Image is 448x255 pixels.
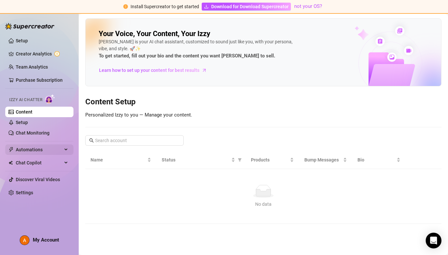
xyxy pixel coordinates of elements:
strong: To get started, fill out your bio and the content you want [PERSON_NAME] to sell. [99,53,275,59]
span: Bump Messages [304,156,342,163]
span: Izzy AI Chatter [9,97,42,103]
h3: Content Setup [85,97,441,107]
span: thunderbolt [9,147,14,152]
a: Purchase Subscription [16,77,63,83]
th: Bio [352,151,406,169]
th: Bump Messages [299,151,353,169]
span: Learn how to set up your content for best results [99,67,199,74]
img: logo-BBDzfeDw.svg [5,23,54,30]
input: Search account [95,137,174,144]
a: Settings [16,190,33,195]
span: exclamation-circle [123,4,128,9]
a: Setup [16,38,28,43]
span: Status [162,156,230,163]
span: search [89,138,94,143]
span: Install Supercreator to get started [131,4,199,9]
th: Status [156,151,246,169]
span: Name [91,156,146,163]
a: Learn how to set up your content for best results [99,65,212,75]
span: Automations [16,144,62,155]
span: Personalized Izzy to you — Manage your content. [85,112,192,118]
th: Name [85,151,156,169]
a: Discover Viral Videos [16,177,60,182]
span: filter [238,158,242,162]
div: Open Intercom Messenger [426,233,441,248]
h2: Your Voice, Your Content, Your Izzy [99,29,210,38]
span: My Account [33,237,59,243]
span: Products [251,156,289,163]
div: No data [93,201,434,208]
a: Chat Monitoring [16,130,50,136]
th: Products [246,151,299,169]
img: AI Chatter [45,94,55,104]
span: arrow-right [201,67,208,74]
div: [PERSON_NAME] is your AI chat assistant, customized to sound just like you, with your persona, vi... [99,38,295,60]
span: download [204,4,209,9]
img: ai-chatter-content-library-cLFOSyPT.png [339,19,441,86]
a: Setup [16,120,28,125]
span: Chat Copilot [16,158,62,168]
img: ACg8ocIhyy0astQE7OneCKuTCYak7X9Kukjco5MyiGMfyyx16OOPlg=s96-c [20,236,29,245]
a: Download for Download Supercreator [202,3,291,11]
span: Download for Download Supercreator [211,3,289,10]
a: Team Analytics [16,64,48,70]
img: Chat Copilot [9,160,13,165]
span: filter [236,155,243,165]
a: Content [16,109,32,115]
a: not your OS? [294,3,322,9]
span: Bio [357,156,395,163]
a: Creator Analytics exclamation-circle [16,49,68,59]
